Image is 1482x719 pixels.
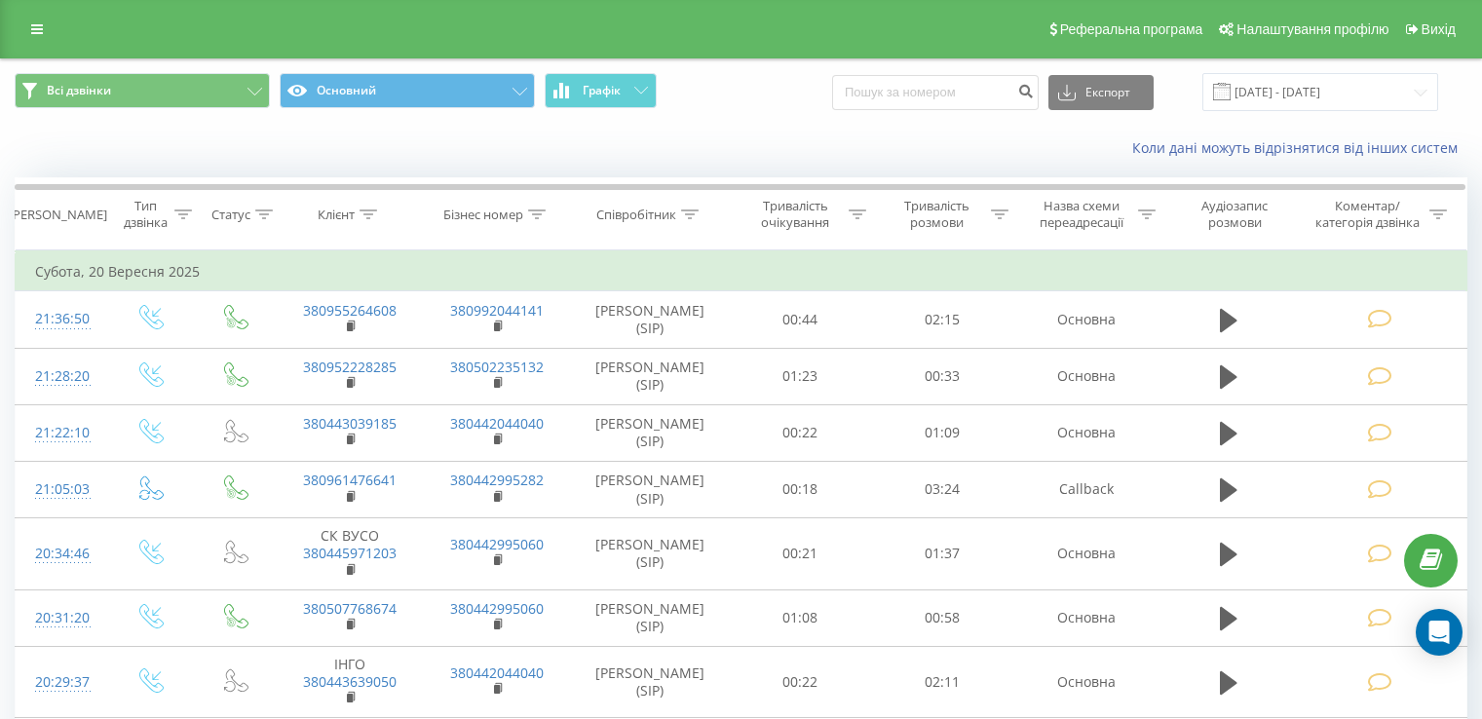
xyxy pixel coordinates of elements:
[276,646,423,718] td: ІНГО
[747,198,845,231] div: Тривалість очікування
[1012,461,1159,517] td: Callback
[1012,518,1159,590] td: Основна
[9,207,107,223] div: [PERSON_NAME]
[889,198,986,231] div: Тривалість розмови
[730,348,871,404] td: 01:23
[303,414,397,433] a: 380443039185
[211,207,250,223] div: Статус
[871,404,1012,461] td: 01:09
[571,461,730,517] td: [PERSON_NAME] (SIP)
[571,291,730,348] td: [PERSON_NAME] (SIP)
[35,471,87,509] div: 21:05:03
[35,599,87,637] div: 20:31:20
[450,358,544,376] a: 380502235132
[1012,646,1159,718] td: Основна
[450,471,544,489] a: 380442995282
[571,589,730,646] td: [PERSON_NAME] (SIP)
[1012,291,1159,348] td: Основна
[303,672,397,691] a: 380443639050
[1132,138,1467,157] a: Коли дані можуть відрізнятися вiд інших систем
[730,589,871,646] td: 01:08
[1060,21,1203,37] span: Реферальна програма
[1311,198,1425,231] div: Коментар/категорія дзвінка
[871,646,1012,718] td: 02:11
[303,471,397,489] a: 380961476641
[730,291,871,348] td: 00:44
[1422,21,1456,37] span: Вихід
[1012,348,1159,404] td: Основна
[596,207,676,223] div: Співробітник
[730,404,871,461] td: 00:22
[730,518,871,590] td: 00:21
[16,252,1467,291] td: Субота, 20 Вересня 2025
[571,404,730,461] td: [PERSON_NAME] (SIP)
[730,461,871,517] td: 00:18
[280,73,535,108] button: Основний
[35,663,87,701] div: 20:29:37
[1178,198,1292,231] div: Аудіозапис розмови
[15,73,270,108] button: Всі дзвінки
[571,646,730,718] td: [PERSON_NAME] (SIP)
[1236,21,1388,37] span: Налаштування профілю
[450,301,544,320] a: 380992044141
[443,207,523,223] div: Бізнес номер
[450,414,544,433] a: 380442044040
[1012,404,1159,461] td: Основна
[871,589,1012,646] td: 00:58
[1416,609,1463,656] div: Open Intercom Messenger
[1031,198,1133,231] div: Назва схеми переадресації
[35,535,87,573] div: 20:34:46
[571,348,730,404] td: [PERSON_NAME] (SIP)
[318,207,355,223] div: Клієнт
[47,83,111,98] span: Всі дзвінки
[303,544,397,562] a: 380445971203
[450,599,544,618] a: 380442995060
[832,75,1039,110] input: Пошук за номером
[123,198,169,231] div: Тип дзвінка
[1048,75,1154,110] button: Експорт
[303,301,397,320] a: 380955264608
[1012,589,1159,646] td: Основна
[730,646,871,718] td: 00:22
[571,518,730,590] td: [PERSON_NAME] (SIP)
[303,358,397,376] a: 380952228285
[871,518,1012,590] td: 01:37
[35,300,87,338] div: 21:36:50
[871,291,1012,348] td: 02:15
[583,84,621,97] span: Графік
[35,358,87,396] div: 21:28:20
[871,461,1012,517] td: 03:24
[871,348,1012,404] td: 00:33
[450,535,544,553] a: 380442995060
[276,518,423,590] td: СК ВУСО
[545,73,657,108] button: Графік
[303,599,397,618] a: 380507768674
[35,414,87,452] div: 21:22:10
[450,663,544,682] a: 380442044040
